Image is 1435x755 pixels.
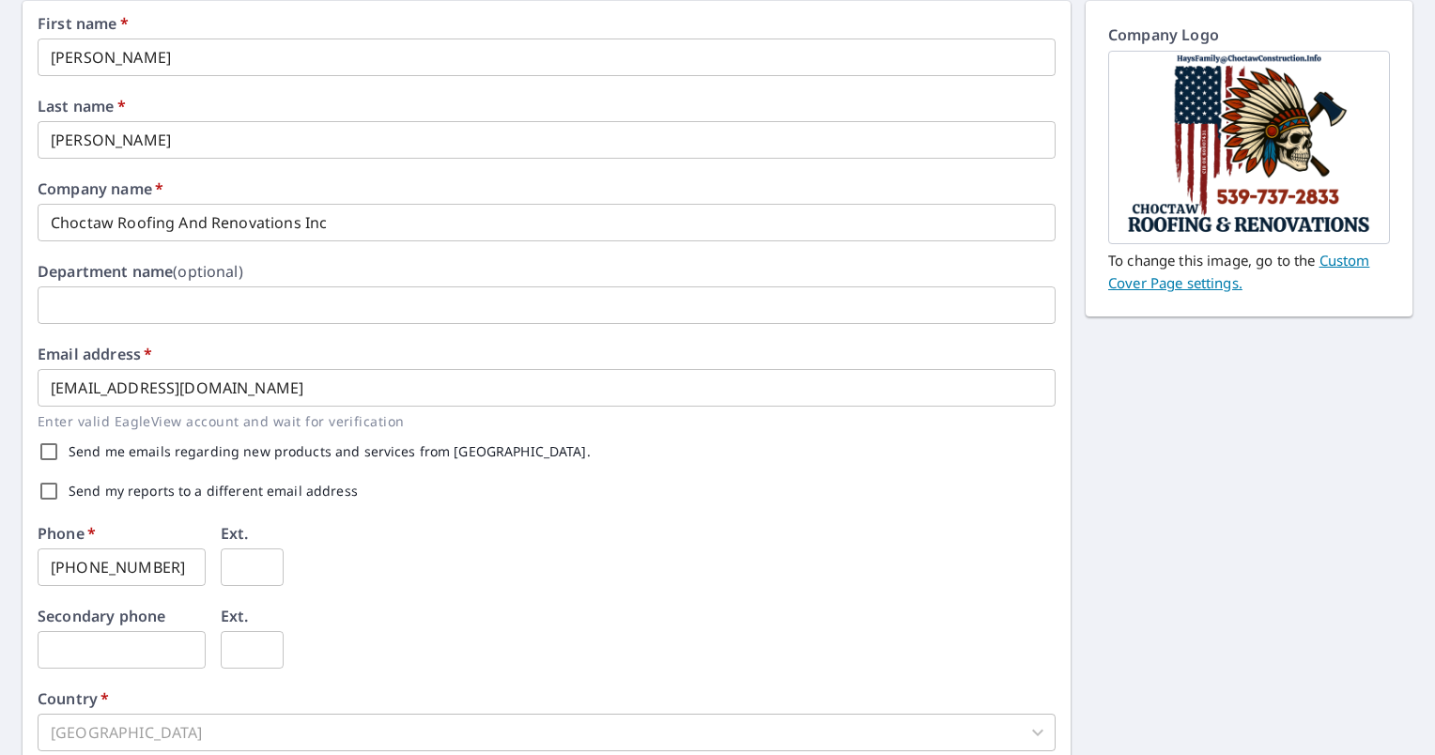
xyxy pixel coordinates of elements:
label: Department name [38,264,243,279]
p: Company Logo [1108,23,1390,51]
label: Ext. [221,526,249,541]
label: Send me emails regarding new products and services from [GEOGRAPHIC_DATA]. [69,445,591,458]
label: Email address [38,347,152,362]
div: [GEOGRAPHIC_DATA] [38,714,1056,751]
label: Ext. [221,609,249,624]
label: Country [38,691,109,706]
b: (optional) [173,261,243,282]
a: Custome cover page [1108,251,1369,292]
p: To change this image, go to the [1108,244,1390,294]
label: Send my reports to a different email address [69,485,358,498]
img: Yard Signs .png [1124,54,1375,241]
label: First name [38,16,129,31]
label: Secondary phone [38,609,165,624]
label: Last name [38,99,126,114]
p: Enter valid EagleView account and wait for verification [38,410,1042,432]
label: Phone [38,526,96,541]
label: Company name [38,181,163,196]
